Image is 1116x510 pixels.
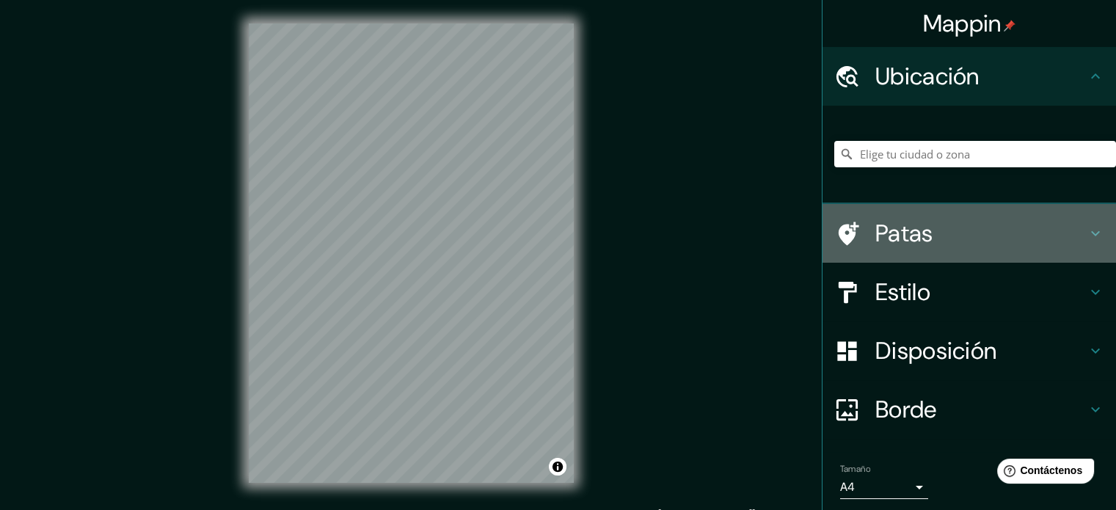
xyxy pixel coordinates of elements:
div: Disposición [823,321,1116,380]
font: Disposición [875,335,996,366]
font: Tamaño [840,463,870,475]
div: Borde [823,380,1116,439]
font: Mappin [923,8,1002,39]
div: A4 [840,476,928,499]
img: pin-icon.png [1004,20,1015,32]
font: Patas [875,218,933,249]
font: Ubicación [875,61,980,92]
iframe: Lanzador de widgets de ayuda [985,453,1100,494]
div: Estilo [823,263,1116,321]
div: Ubicación [823,47,1116,106]
canvas: Mapa [249,23,574,483]
font: A4 [840,479,855,495]
button: Activar o desactivar atribución [549,458,566,476]
font: Estilo [875,277,930,307]
input: Elige tu ciudad o zona [834,141,1116,167]
font: Borde [875,394,937,425]
div: Patas [823,204,1116,263]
